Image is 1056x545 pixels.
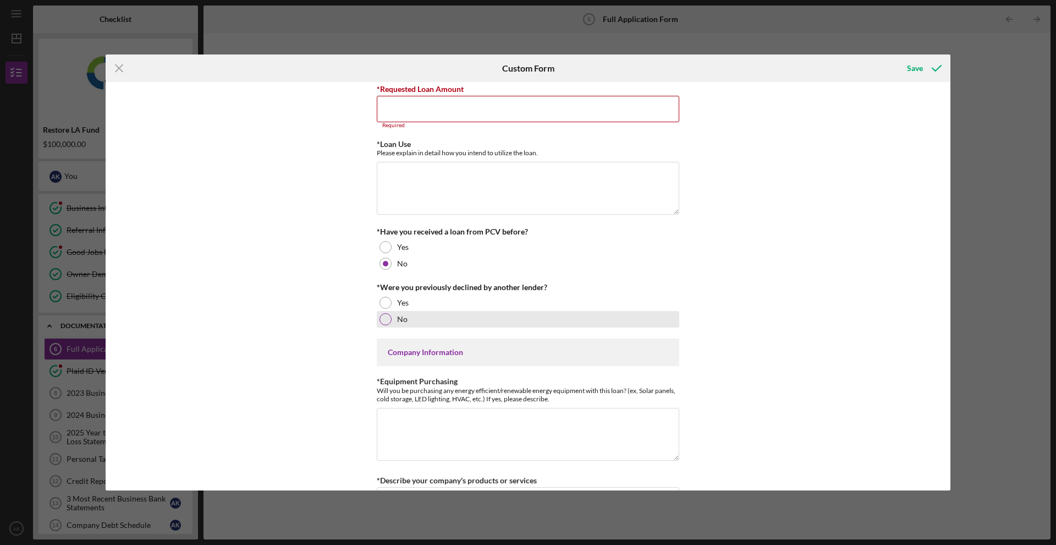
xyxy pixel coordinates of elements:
div: *Have you received a loan from PCV before? [377,227,679,236]
label: Yes [397,243,409,252]
label: No [397,259,408,268]
label: *Requested Loan Amount [377,84,464,94]
label: No [397,315,408,324]
div: Save [907,57,923,79]
label: *Loan Use [377,139,411,149]
div: Company Information [388,348,668,357]
label: Yes [397,298,409,307]
h6: Custom Form [502,63,554,73]
div: Will you be purchasing any energy efficient/renewable energy equipment with this loan? (ex, Solar... [377,386,679,403]
div: *Were you previously declined by another lender? [377,283,679,292]
div: Please explain in detail how you intend to utilize the loan. [377,149,679,157]
label: *Equipment Purchasing [377,377,458,386]
label: *Describe your company's products or services [377,476,537,485]
button: Save [896,57,950,79]
div: Required [377,122,679,129]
